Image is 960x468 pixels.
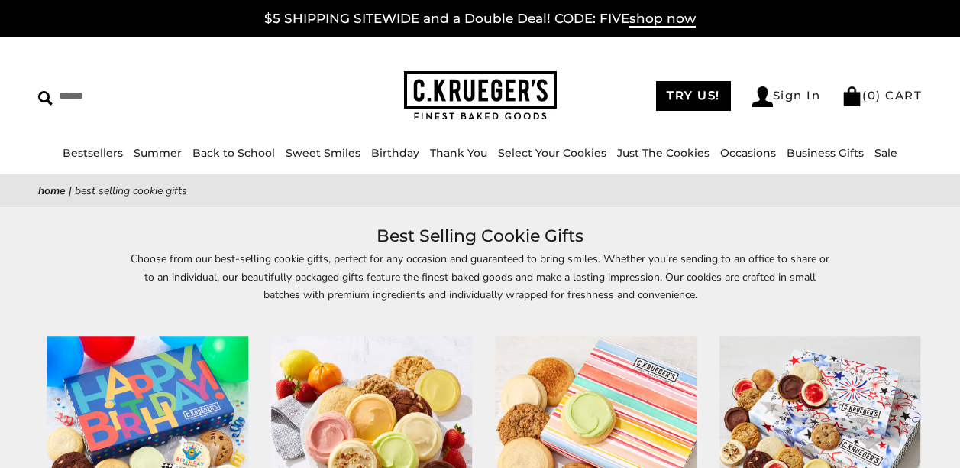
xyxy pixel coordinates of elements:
[720,146,776,160] a: Occasions
[371,146,419,160] a: Birthday
[868,88,877,102] span: 0
[404,71,557,121] img: C.KRUEGER'S
[63,146,123,160] a: Bestsellers
[192,146,275,160] a: Back to School
[498,146,606,160] a: Select Your Cookies
[752,86,821,107] a: Sign In
[617,146,709,160] a: Just The Cookies
[842,86,862,106] img: Bag
[787,146,864,160] a: Business Gifts
[264,11,696,28] a: $5 SHIPPING SITEWIDE and a Double Deal! CODE: FIVEshop now
[842,88,922,102] a: (0) CART
[656,81,731,111] a: TRY US!
[752,86,773,107] img: Account
[75,184,187,198] span: Best Selling Cookie Gifts
[38,184,66,198] a: Home
[69,184,72,198] span: |
[874,146,897,160] a: Sale
[38,91,53,106] img: Search
[61,223,899,250] h1: Best Selling Cookie Gifts
[129,250,832,320] p: Choose from our best-selling cookie gifts, perfect for any occasion and guaranteed to bring smile...
[430,146,487,160] a: Thank You
[38,84,240,108] input: Search
[286,146,360,160] a: Sweet Smiles
[629,11,696,28] span: shop now
[134,146,182,160] a: Summer
[38,182,922,200] nav: breadcrumbs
